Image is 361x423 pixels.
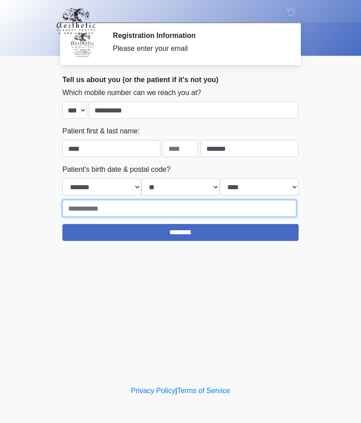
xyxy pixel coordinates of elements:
div: Please enter your email [113,43,285,54]
label: Patient's birth date & postal code? [62,164,170,175]
img: Agent Avatar [69,31,96,58]
label: Patient first & last name: [62,126,139,137]
a: | [175,387,177,394]
img: Aesthetic Surgery Centre, PLLC Logo [53,7,98,35]
label: Which mobile number can we reach you at? [62,87,201,98]
a: Terms of Service [177,387,230,394]
a: Privacy Policy [131,387,176,394]
h2: Tell us about you (or the patient if it's not you) [62,75,299,84]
